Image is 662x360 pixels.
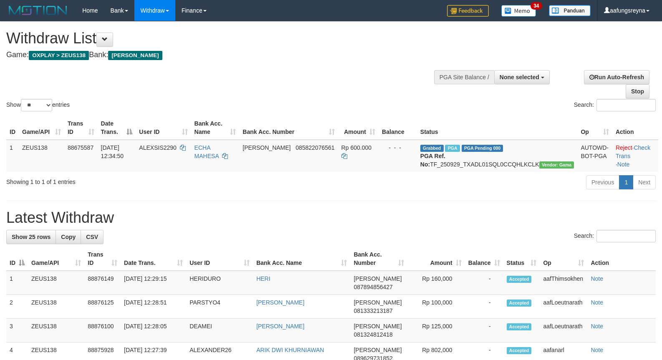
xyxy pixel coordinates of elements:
[191,116,240,140] th: Bank Acc. Name: activate to sort column ascending
[501,5,536,17] img: Button%20Memo.svg
[420,153,445,168] b: PGA Ref. No:
[28,295,84,319] td: ZEUS138
[12,234,51,240] span: Show 25 rows
[84,295,121,319] td: 88876125
[98,116,136,140] th: Date Trans.: activate to sort column descending
[6,174,270,186] div: Showing 1 to 1 of 1 entries
[434,70,494,84] div: PGA Site Balance /
[84,271,121,295] td: 88876149
[56,230,81,244] a: Copy
[462,145,503,152] span: PGA Pending
[6,51,433,59] h4: Game: Bank:
[407,271,465,295] td: Rp 160,000
[507,276,532,283] span: Accepted
[540,319,587,342] td: aafLoeutnarath
[256,275,270,282] a: HERI
[596,230,656,242] input: Search:
[549,5,591,16] img: panduan.png
[28,319,84,342] td: ZEUS138
[64,116,98,140] th: Trans ID: activate to sort column ascending
[341,144,371,151] span: Rp 600.000
[540,271,587,295] td: aafThimsokhen
[354,331,392,338] span: Copy 081324812418 to clipboard
[121,271,186,295] td: [DATE] 12:29:15
[6,271,28,295] td: 1
[616,144,650,159] a: Check Trans
[350,247,407,271] th: Bank Acc. Number: activate to sort column ascending
[494,70,550,84] button: None selected
[417,140,578,172] td: TF_250929_TXADL01SQL0CCQHLKCLK
[121,319,186,342] td: [DATE] 12:28:05
[407,295,465,319] td: Rp 100,000
[591,299,603,306] a: Note
[382,143,414,152] div: - - -
[507,347,532,354] span: Accepted
[6,209,656,226] h1: Latest Withdraw
[6,99,70,111] label: Show entries
[28,271,84,295] td: ZEUS138
[256,347,324,353] a: ARIK DWI KHURNIAWAN
[253,247,350,271] th: Bank Acc. Name: activate to sort column ascending
[617,161,630,168] a: Note
[379,116,417,140] th: Balance
[465,271,503,295] td: -
[354,284,392,290] span: Copy 087894856427 to clipboard
[6,4,70,17] img: MOTION_logo.png
[586,175,619,189] a: Previous
[354,299,402,306] span: [PERSON_NAME]
[354,307,392,314] span: Copy 081333213187 to clipboard
[354,275,402,282] span: [PERSON_NAME]
[574,99,656,111] label: Search:
[540,295,587,319] td: aafLoeutnarath
[633,175,656,189] a: Next
[612,116,658,140] th: Action
[61,234,76,240] span: Copy
[507,323,532,330] span: Accepted
[19,116,64,140] th: Game/API: activate to sort column ascending
[577,116,612,140] th: Op: activate to sort column ascending
[28,247,84,271] th: Game/API: activate to sort column ascending
[596,99,656,111] input: Search:
[6,140,19,172] td: 1
[239,116,338,140] th: Bank Acc. Number: activate to sort column ascending
[186,319,253,342] td: DEAMEI
[195,144,219,159] a: ECHA MAHESA
[139,144,177,151] span: ALEXSIS2290
[6,116,19,140] th: ID
[6,319,28,342] td: 3
[616,144,632,151] a: Reject
[465,295,503,319] td: -
[574,230,656,242] label: Search:
[354,347,402,353] span: [PERSON_NAME]
[21,99,52,111] select: Showentries
[591,323,603,330] a: Note
[19,140,64,172] td: ZEUS138
[354,323,402,330] span: [PERSON_NAME]
[500,74,539,81] span: None selected
[539,161,574,169] span: Vendor URL: https://trx31.1velocity.biz
[420,145,444,152] span: Grabbed
[101,144,124,159] span: [DATE] 12:34:50
[407,247,465,271] th: Amount: activate to sort column ascending
[86,234,98,240] span: CSV
[465,319,503,342] td: -
[587,247,656,271] th: Action
[296,144,334,151] span: Copy 085822076561 to clipboard
[121,247,186,271] th: Date Trans.: activate to sort column ascending
[577,140,612,172] td: AUTOWD-BOT-PGA
[186,247,253,271] th: User ID: activate to sort column ascending
[417,116,578,140] th: Status
[591,275,603,282] a: Note
[121,295,186,319] td: [DATE] 12:28:51
[465,247,503,271] th: Balance: activate to sort column ascending
[186,271,253,295] td: HERIDURO
[612,140,658,172] td: · ·
[447,5,489,17] img: Feedback.jpg
[68,144,93,151] span: 88675587
[186,295,253,319] td: PARSTYO4
[81,230,104,244] a: CSV
[540,247,587,271] th: Op: activate to sort column ascending
[108,51,162,60] span: [PERSON_NAME]
[507,300,532,307] span: Accepted
[29,51,89,60] span: OXPLAY > ZEUS138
